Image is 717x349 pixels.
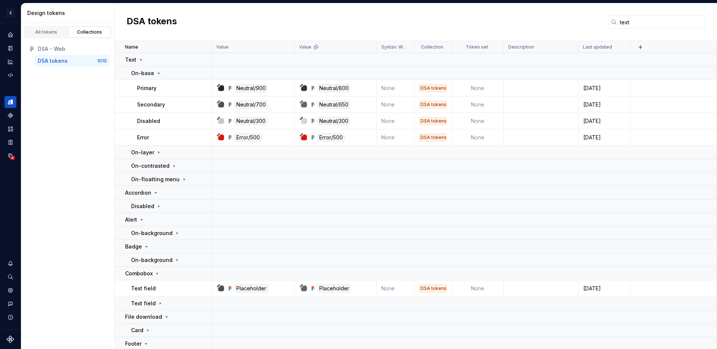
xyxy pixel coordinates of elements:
[125,216,137,223] p: Alert
[137,117,160,125] p: Disabled
[4,271,16,283] button: Search ⌘K
[4,56,16,68] a: Analytics
[131,327,143,334] p: Card
[125,313,162,321] p: File download
[317,84,351,92] div: Neutral/800
[131,70,154,77] p: On-base
[421,44,443,50] p: Collection
[235,133,262,142] div: Error/500
[131,285,156,292] p: Text field
[28,29,65,35] div: All tokens
[137,101,165,108] p: Secondary
[235,284,268,293] div: Placeholder
[579,117,630,125] div: [DATE]
[131,300,156,307] p: Text field
[97,58,107,64] div: 1010
[4,257,16,269] button: Notifications
[35,55,110,67] button: DSA tokens1010
[71,29,108,35] div: Collections
[4,123,16,135] a: Assets
[419,134,446,141] div: DSA tokens
[127,15,177,29] h2: DSA tokens
[38,57,68,65] div: DSA tokens
[451,280,504,297] td: None
[6,9,15,18] div: E
[137,84,156,92] p: Primary
[125,44,138,50] p: Name
[125,340,142,348] p: Footer
[579,101,630,108] div: [DATE]
[317,101,350,109] div: Neutral/650
[377,80,414,96] td: None
[451,129,504,146] td: None
[4,136,16,148] a: Storybook stories
[131,149,154,156] p: On-layer
[4,109,16,121] a: Components
[27,9,111,17] div: Design tokens
[579,84,630,92] div: [DATE]
[125,56,136,64] p: Text
[235,117,267,125] div: Neutral/300
[131,229,173,237] p: On-background
[579,285,630,292] div: [DATE]
[419,285,446,292] div: DSA tokens
[131,162,170,170] p: On-contrasted
[4,69,16,81] a: Code automation
[317,133,345,142] div: Error/500
[617,15,705,29] input: Search in tokens...
[451,80,504,96] td: None
[317,284,351,293] div: Placeholder
[377,129,414,146] td: None
[131,203,154,210] p: Disabled
[125,243,142,250] p: Badge
[125,189,151,197] p: Accordion
[451,96,504,113] td: None
[131,176,180,183] p: On-floatting menu
[377,113,414,129] td: None
[377,96,414,113] td: None
[216,44,229,50] p: Value
[317,117,350,125] div: Neutral/300
[299,44,311,50] p: Value
[451,113,504,129] td: None
[4,298,16,310] button: Contact support
[4,150,16,162] a: Data sources
[419,117,446,125] div: DSA tokens
[381,44,408,50] p: Syntax: Web
[466,44,488,50] p: Token set
[4,29,16,41] a: Home
[419,84,446,92] div: DSA tokens
[583,44,612,50] p: Last updated
[137,134,149,141] p: Error
[508,44,534,50] p: Description
[125,270,153,277] p: Combobox
[579,134,630,141] div: [DATE]
[4,96,16,108] a: Design tokens
[131,256,173,264] p: On-background
[4,284,16,296] a: Settings
[419,101,446,108] div: DSA tokens
[38,45,107,53] div: DSA - Web
[1,5,19,21] button: E
[235,101,268,109] div: Neutral/700
[377,280,414,297] td: None
[4,42,16,54] a: Documentation
[235,84,268,92] div: Neutral/900
[7,336,14,343] svg: Supernova Logo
